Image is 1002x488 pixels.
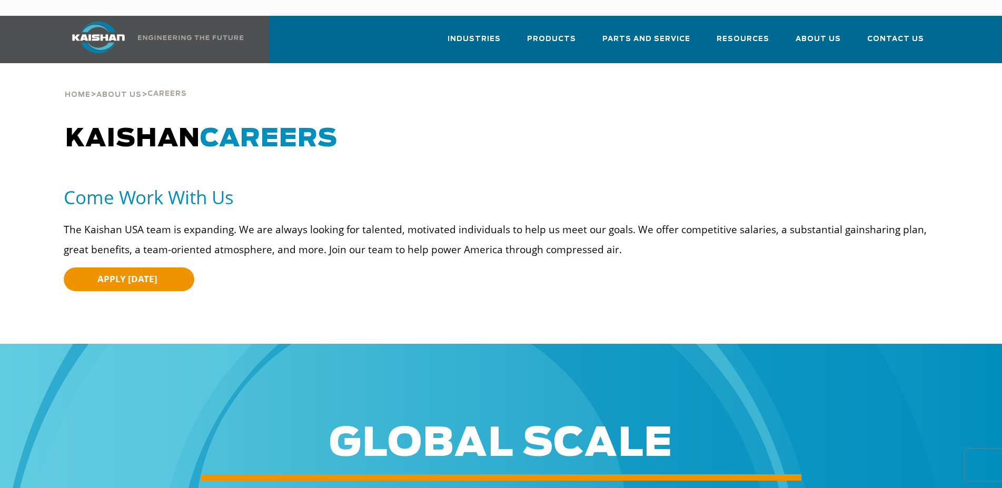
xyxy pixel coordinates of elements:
a: Resources [717,25,769,61]
a: Contact Us [867,25,924,61]
a: Kaishan USA [59,16,245,63]
span: Resources [717,33,769,45]
a: About Us [96,89,142,99]
span: Contact Us [867,33,924,45]
span: Home [65,92,91,98]
span: Careers [147,91,187,97]
span: Products [527,33,576,45]
img: Engineering the future [138,35,243,40]
a: Products [527,25,576,61]
p: The Kaishan USA team is expanding. We are always looking for talented, motivated individuals to h... [64,220,948,260]
a: Home [65,89,91,99]
div: > > [65,63,187,103]
span: Parts and Service [602,33,690,45]
a: APPLY [DATE] [64,267,194,291]
span: Industries [448,33,501,45]
span: About Us [796,33,841,45]
a: About Us [796,25,841,61]
h5: Come Work With Us [64,185,948,209]
a: Industries [448,25,501,61]
img: kaishan logo [59,22,138,53]
span: APPLY [DATE] [97,273,157,285]
a: Parts and Service [602,25,690,61]
span: KAISHAN [65,126,338,152]
span: About Us [96,92,142,98]
span: CAREERS [200,126,338,152]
